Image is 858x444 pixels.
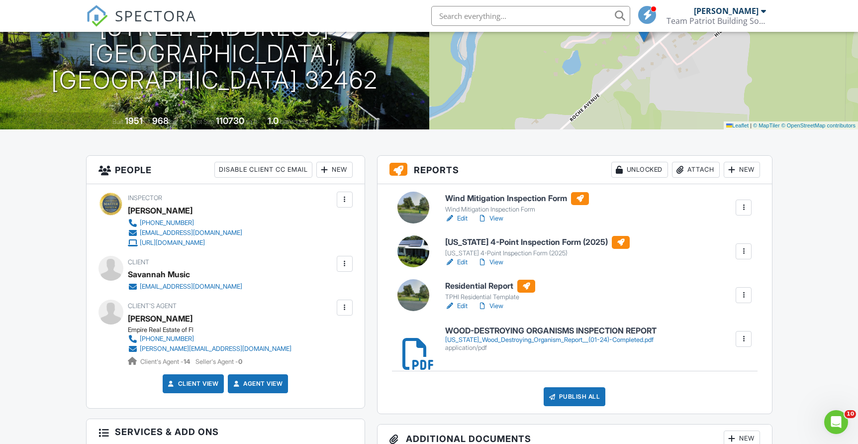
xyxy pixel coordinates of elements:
a: WOOD-DESTROYING ORGANISMS INSPECTION REPORT [US_STATE]_Wood_Destroying_Organism_Report__(01-24)-C... [445,327,657,352]
a: © OpenStreetMap contributors [781,122,856,128]
div: Team Patriot Building Solutions [667,16,766,26]
h6: Residential Report [445,280,535,293]
span: Lot Size [193,118,214,125]
a: View [477,257,503,267]
div: [URL][DOMAIN_NAME] [140,239,205,247]
a: [PERSON_NAME] [128,311,192,326]
span: Client [128,258,149,266]
div: 1951 [125,115,143,126]
a: [PHONE_NUMBER] [128,218,242,228]
div: Disable Client CC Email [214,162,312,178]
span: bathrooms [280,118,308,125]
span: Client's Agent [128,302,177,310]
h3: People [87,156,365,184]
a: [PERSON_NAME][EMAIL_ADDRESS][DOMAIN_NAME] [128,344,291,354]
span: 10 [845,410,856,418]
div: Savannah Music [128,267,190,282]
div: [PERSON_NAME][EMAIL_ADDRESS][DOMAIN_NAME] [140,345,291,353]
h3: Reports [378,156,772,184]
div: [EMAIL_ADDRESS][DOMAIN_NAME] [140,283,242,291]
span: Built [112,118,123,125]
a: [US_STATE] 4-Point Inspection Form (2025) [US_STATE] 4-Point Inspection Form (2025) [445,236,630,258]
div: Attach [672,162,720,178]
img: The Best Home Inspection Software - Spectora [86,5,108,27]
div: New [316,162,353,178]
div: Unlocked [611,162,668,178]
h6: [US_STATE] 4-Point Inspection Form (2025) [445,236,630,249]
div: Publish All [544,387,606,406]
span: SPECTORA [115,5,196,26]
div: Wind Mitigation Inspection Form [445,206,589,214]
a: [EMAIL_ADDRESS][DOMAIN_NAME] [128,282,242,292]
span: Seller's Agent - [195,358,242,365]
span: sq.ft. [246,118,258,125]
a: View [477,214,503,223]
strong: 14 [184,358,190,365]
a: Edit [445,301,468,311]
a: Client View [166,379,219,389]
div: [US_STATE]_Wood_Destroying_Organism_Report__(01-24)-Completed.pdf [445,336,657,344]
span: Client's Agent - [140,358,191,365]
a: [URL][DOMAIN_NAME] [128,238,242,248]
div: 1.0 [268,115,279,126]
span: sq. ft. [170,118,184,125]
div: [PHONE_NUMBER] [140,335,194,343]
a: SPECTORA [86,13,196,34]
a: © MapTiler [753,122,780,128]
div: 968 [152,115,169,126]
a: [PHONE_NUMBER] [128,334,291,344]
div: application/pdf [445,344,657,352]
h1: [STREET_ADDRESS] [GEOGRAPHIC_DATA], [GEOGRAPHIC_DATA] 32462 [16,14,413,93]
iframe: Intercom live chat [824,410,848,434]
div: [PERSON_NAME] [128,203,192,218]
a: Leaflet [726,122,749,128]
a: Edit [445,214,468,223]
div: [PHONE_NUMBER] [140,219,194,227]
strong: 0 [238,358,242,365]
h6: WOOD-DESTROYING ORGANISMS INSPECTION REPORT [445,327,657,335]
a: Residential Report TPHI Residential Template [445,280,535,302]
div: [US_STATE] 4-Point Inspection Form (2025) [445,249,630,257]
input: Search everything... [431,6,630,26]
a: View [477,301,503,311]
div: New [724,162,760,178]
a: Agent View [231,379,283,389]
div: TPHI Residential Template [445,293,535,301]
a: Wind Mitigation Inspection Form Wind Mitigation Inspection Form [445,192,589,214]
div: [PERSON_NAME] [694,6,759,16]
img: Marker [638,22,650,42]
span: | [750,122,752,128]
a: Edit [445,257,468,267]
a: [EMAIL_ADDRESS][DOMAIN_NAME] [128,228,242,238]
div: Empire Real Estate of Fl [128,326,299,334]
div: [EMAIL_ADDRESS][DOMAIN_NAME] [140,229,242,237]
h6: Wind Mitigation Inspection Form [445,192,589,205]
span: Inspector [128,194,162,202]
div: 110730 [216,115,244,126]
